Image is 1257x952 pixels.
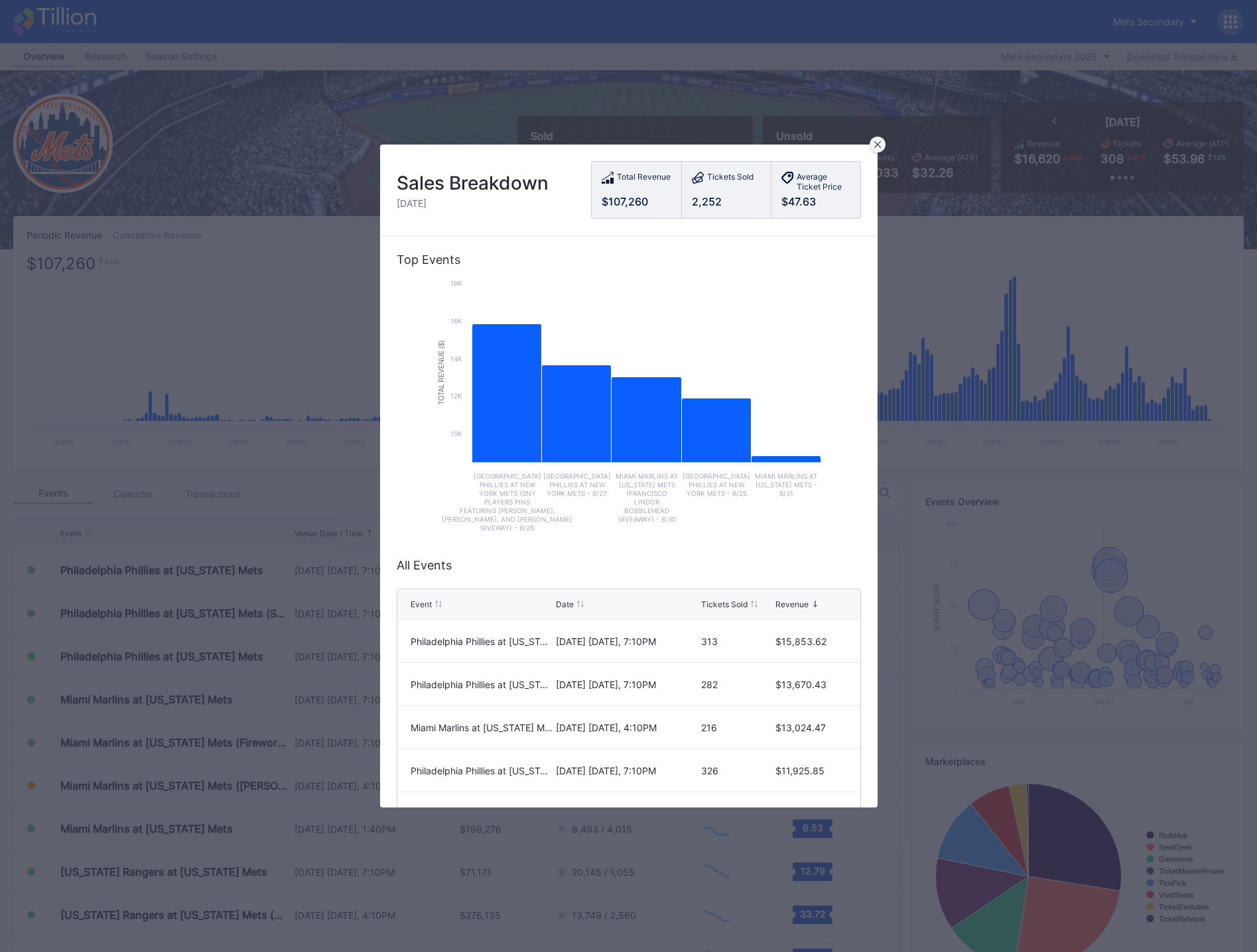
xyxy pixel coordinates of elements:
div: $13,670.43 [775,679,846,690]
div: 216 [701,722,772,733]
div: Miami Marlins at [US_STATE] Mets ([PERSON_NAME] Giveaway) [411,722,553,733]
text: Miami Marlins at [US_STATE] Mets - 8/31 [755,472,817,497]
div: [DATE] [DATE], 7:10PM [556,679,698,690]
div: [DATE] [DATE], 7:10PM [556,765,698,776]
div: Event [411,599,432,609]
div: Philadelphia Phillies at [US_STATE] Mets [411,765,553,776]
div: Philadelphia Phillies at [US_STATE] Mets [411,679,553,690]
div: Average Ticket Price [797,172,850,192]
text: [GEOGRAPHIC_DATA] Phillies at New York Mets - 8/25 [683,472,750,497]
text: 10k [450,430,462,438]
text: 14k [450,355,462,363]
div: 282 [701,679,772,690]
text: 16k [450,317,462,325]
svg: Chart title [430,276,828,542]
text: [GEOGRAPHIC_DATA] Phillies at New York Mets (SNY Players Pins Featuring [PERSON_NAME], [PERSON_NA... [442,472,572,532]
div: $47.63 [781,195,850,208]
div: [DATE] [397,198,549,209]
div: Sales Breakdown [397,172,549,194]
div: All Events [397,558,861,572]
div: Date [556,599,574,609]
div: $15,853.62 [775,636,846,647]
div: $13,024.47 [775,722,846,733]
text: [GEOGRAPHIC_DATA] Phillies at New York Mets - 8/27 [543,472,610,497]
div: 2,252 [692,195,761,208]
div: $11,925.85 [775,765,846,776]
div: Top Events [397,253,861,267]
text: 18k [450,279,462,287]
div: Philadelphia Phillies at [US_STATE] Mets (SNY Players Pins Featuring [PERSON_NAME], [PERSON_NAME]... [411,636,553,647]
text: 12k [450,392,462,400]
div: $107,260 [602,195,671,208]
div: Tickets Sold [707,172,754,186]
div: [DATE] [DATE], 7:10PM [556,636,698,647]
div: Total Revenue [617,172,671,186]
div: Tickets Sold [701,599,748,609]
div: 326 [701,765,772,776]
div: Revenue [775,599,809,609]
div: [DATE] [DATE], 4:10PM [556,722,698,733]
text: Total Revenue ($) [438,341,445,405]
div: 313 [701,636,772,647]
text: Miami Marlins at [US_STATE] Mets (Francisco Lindor Bobblehead Giveaway) - 8/30 [616,472,678,523]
